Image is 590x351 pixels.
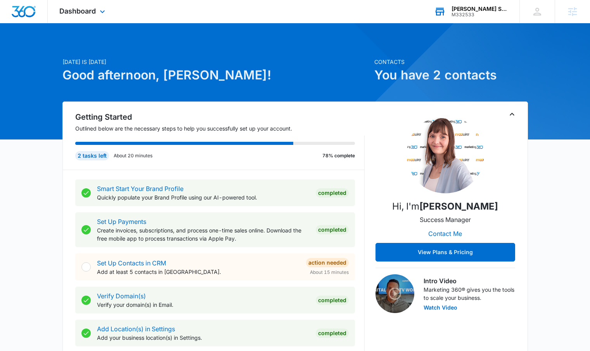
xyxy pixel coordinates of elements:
a: Set Up Payments [97,218,146,225]
img: website_grey.svg [12,20,19,26]
p: Hi, I'm [392,200,498,213]
p: Add at least 5 contacts in [GEOGRAPHIC_DATA]. [97,268,300,276]
p: About 20 minutes [114,152,152,159]
strong: [PERSON_NAME] [419,201,498,212]
button: Toggle Collapse [507,110,517,119]
p: 78% complete [322,152,355,159]
div: Domain: [DOMAIN_NAME] [20,20,85,26]
p: Contacts [374,58,528,66]
button: View Plans & Pricing [375,243,515,262]
div: Completed [316,329,349,338]
h3: Intro Video [424,276,515,286]
div: Keywords by Traffic [86,46,131,51]
a: Set Up Contacts in CRM [97,259,166,267]
div: Completed [316,188,349,198]
p: [DATE] is [DATE] [62,58,370,66]
p: Success Manager [420,215,471,224]
p: Outlined below are the necessary steps to help you successfully set up your account. [75,124,365,132]
img: logo_orange.svg [12,12,19,19]
p: Add your business location(s) in Settings. [97,334,310,342]
span: About 15 minutes [310,269,349,276]
h1: Good afternoon, [PERSON_NAME]! [62,66,370,84]
p: Verify your domain(s) in Email. [97,301,310,309]
div: v 4.0.25 [22,12,38,19]
div: Action Needed [306,258,349,267]
img: Christy Perez [407,116,484,193]
div: account id [452,12,508,17]
a: Smart Start Your Brand Profile [97,185,183,193]
h1: You have 2 contacts [374,66,528,84]
div: Completed [316,296,349,305]
span: Dashboard [59,7,96,15]
p: Marketing 360® gives you the tools to scale your business. [424,286,515,302]
p: Quickly populate your Brand Profile using our AI-powered tool. [97,193,310,201]
a: Add Location(s) in Settings [97,325,175,333]
img: tab_keywords_by_traffic_grey.svg [77,45,83,51]
img: tab_domain_overview_orange.svg [21,45,27,51]
div: Completed [316,225,349,234]
h2: Getting Started [75,111,365,123]
button: Contact Me [420,224,470,243]
div: account name [452,6,508,12]
p: Create invoices, subscriptions, and process one-time sales online. Download the free mobile app t... [97,226,310,243]
div: 2 tasks left [75,151,109,160]
img: Intro Video [375,274,414,313]
button: Watch Video [424,305,457,310]
div: Domain Overview [29,46,69,51]
a: Verify Domain(s) [97,292,146,300]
